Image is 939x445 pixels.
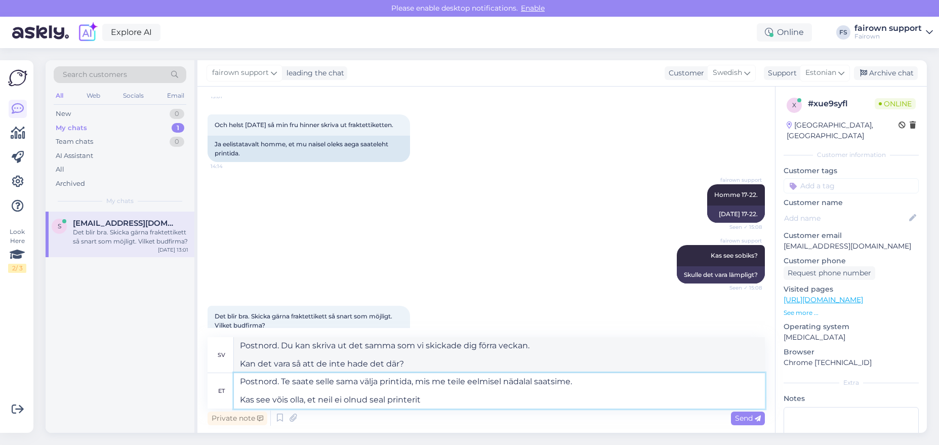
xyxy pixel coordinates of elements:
[805,67,836,78] span: Estonian
[73,219,178,228] span: sebastian.ramirez78@gmail.com
[784,241,919,252] p: [EMAIL_ADDRESS][DOMAIN_NAME]
[165,89,186,102] div: Email
[518,4,548,13] span: Enable
[792,101,796,109] span: x
[73,228,188,246] div: Det blir bra. Skicka gärna fraktettikett så snart som möjligt. Vilket budfirma?
[56,137,93,147] div: Team chats
[735,414,761,423] span: Send
[56,151,93,161] div: AI Assistant
[102,24,160,41] a: Explore AI
[784,166,919,176] p: Customer tags
[208,412,267,425] div: Private note
[784,284,919,295] p: Visited pages
[784,295,863,304] a: [URL][DOMAIN_NAME]
[218,382,225,399] div: et
[724,284,762,292] span: Seen ✓ 15:08
[784,393,919,404] p: Notes
[707,206,765,223] div: [DATE] 17-22.
[8,264,26,273] div: 2 / 3
[784,378,919,387] div: Extra
[714,191,758,198] span: Homme 17-22.
[784,308,919,317] p: See more ...
[208,136,410,162] div: Ja eelistatavalt homme, et mu naisel oleks aega saateleht printida.
[764,68,797,78] div: Support
[784,178,919,193] input: Add a tag
[808,98,875,110] div: # xue9syfl
[282,68,344,78] div: leading the chat
[63,69,127,80] span: Search customers
[720,176,762,184] span: fairown support
[212,67,269,78] span: fairown support
[85,89,102,102] div: Web
[218,346,225,363] div: sv
[784,357,919,368] p: Chrome [TECHNICAL_ID]
[121,89,146,102] div: Socials
[787,120,899,141] div: [GEOGRAPHIC_DATA], [GEOGRAPHIC_DATA]
[784,150,919,159] div: Customer information
[711,252,758,259] span: Kas see sobiks?
[784,347,919,357] p: Browser
[77,22,98,43] img: explore-ai
[54,89,65,102] div: All
[8,227,26,273] div: Look Here
[784,213,907,224] input: Add name
[215,121,393,129] span: Och helst [DATE] så min fru hinner skriva ut fraktettiketten.
[211,163,249,170] span: 14:14
[56,179,85,189] div: Archived
[784,230,919,241] p: Customer email
[211,93,249,100] span: 13:01
[170,137,184,147] div: 0
[784,321,919,332] p: Operating system
[757,23,812,42] div: Online
[170,109,184,119] div: 0
[784,332,919,343] p: [MEDICAL_DATA]
[854,32,922,41] div: Fairown
[215,312,394,329] span: Det blir bra. Skicka gärna fraktettikett så snart som möjligt. Vilket budfirma?
[172,123,184,133] div: 1
[784,266,875,280] div: Request phone number
[234,337,765,373] textarea: Postnord. Du kan skriva ut det samma som vi skickade dig förra veckan. Kan det vara så att de int...
[854,66,918,80] div: Archive chat
[106,196,134,206] span: My chats
[56,123,87,133] div: My chats
[854,24,933,41] a: fairown supportFairown
[720,237,762,245] span: fairown support
[836,25,850,39] div: FS
[665,68,704,78] div: Customer
[56,109,71,119] div: New
[8,68,27,88] img: Askly Logo
[713,67,742,78] span: Swedish
[854,24,922,32] div: fairown support
[58,222,61,230] span: s
[158,246,188,254] div: [DATE] 13:01
[724,223,762,231] span: Seen ✓ 15:08
[677,266,765,284] div: Skulle det vara lämpligt?
[234,373,765,409] textarea: Postnord. Te saate selle sama välja printida, mis me teile eelmisel nädalal saatsime. Kas see või...
[875,98,916,109] span: Online
[784,197,919,208] p: Customer name
[784,256,919,266] p: Customer phone
[56,165,64,175] div: All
